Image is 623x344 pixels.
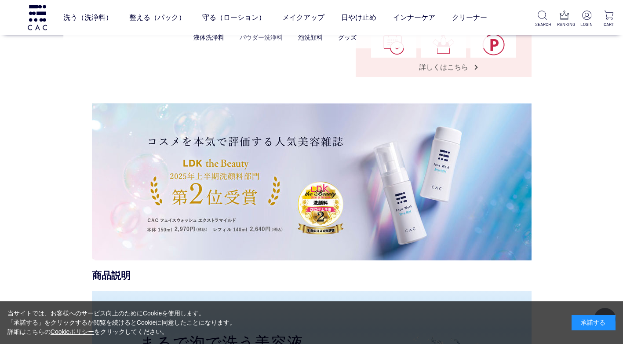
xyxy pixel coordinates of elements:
[579,11,594,28] a: LOGIN
[410,62,477,72] span: 詳しくはこちら
[240,34,283,41] a: パウダー洗浄料
[452,5,487,30] a: クリーナー
[26,5,48,30] img: logo
[193,34,224,41] a: 液体洗浄料
[572,315,616,330] div: 承諾する
[282,5,324,30] a: メイクアップ
[602,11,616,28] a: CART
[602,21,616,28] p: CART
[338,34,357,41] a: グッズ
[63,5,113,30] a: 洗う（洗浄料）
[557,11,571,28] a: RANKING
[129,5,186,30] a: 整える（パック）
[92,103,532,260] img: CACフェイスウォッシュLDKベストコスメ受賞
[535,11,549,28] a: SEARCH
[202,5,266,30] a: 守る（ローション）
[298,34,323,41] a: 泡洗顔料
[341,5,376,30] a: 日やけ止め
[482,33,505,55] img: ポイントが貯まる
[557,21,571,28] p: RANKING
[51,328,95,335] a: Cookieポリシー
[92,269,532,282] div: 商品説明
[579,21,594,28] p: LOGIN
[393,5,435,30] a: インナーケア
[7,309,236,337] div: 当サイトでは、お客様へのサービス向上のためにCookieを使用します。 「承諾する」をクリックするか閲覧を続けるとCookieに同意したことになります。 詳細はこちらの をクリックしてください。
[535,21,549,28] p: SEARCH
